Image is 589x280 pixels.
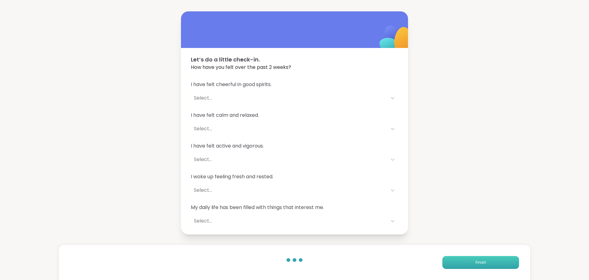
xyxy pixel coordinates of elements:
span: I have felt cheerful in good spirits. [191,81,398,88]
span: Let’s do a little check-in. [191,55,398,64]
div: Select... [194,156,384,163]
span: How have you felt over the past 2 weeks? [191,64,398,71]
span: Finish [475,260,486,265]
span: I have felt active and vigorous. [191,142,398,150]
span: My daily life has been filled with things that interest me. [191,204,398,211]
div: Select... [194,94,384,102]
span: I woke up feeling fresh and rested. [191,173,398,180]
button: Finish [442,256,519,269]
span: I have felt calm and relaxed. [191,112,398,119]
img: ShareWell Logomark [365,10,426,71]
div: Select... [194,187,384,194]
div: Select... [194,125,384,132]
div: Select... [194,217,384,225]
